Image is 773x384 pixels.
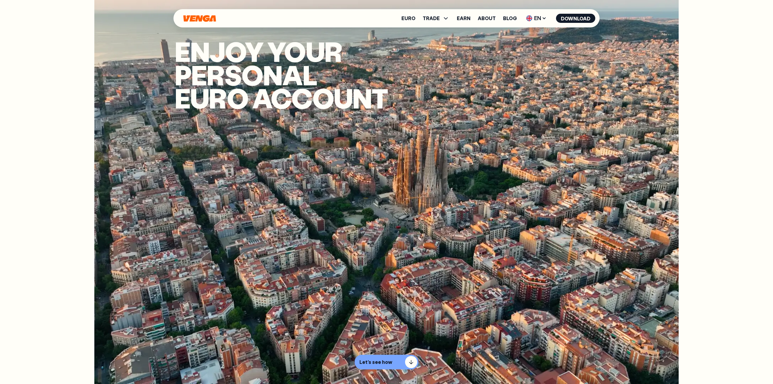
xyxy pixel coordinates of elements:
img: flag-uk [526,15,532,21]
a: About [478,16,496,21]
p: Let's see how [359,359,392,365]
button: Let's see how [355,355,418,369]
a: Euro [401,16,415,21]
a: Blog [503,16,517,21]
span: TRADE [423,16,440,21]
a: Earn [457,16,470,21]
span: EN [524,13,549,23]
span: TRADE [423,15,449,22]
button: Download [556,14,595,23]
h1: Enjoy your PERSONAL euro account [175,40,433,110]
svg: Home [183,15,217,22]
